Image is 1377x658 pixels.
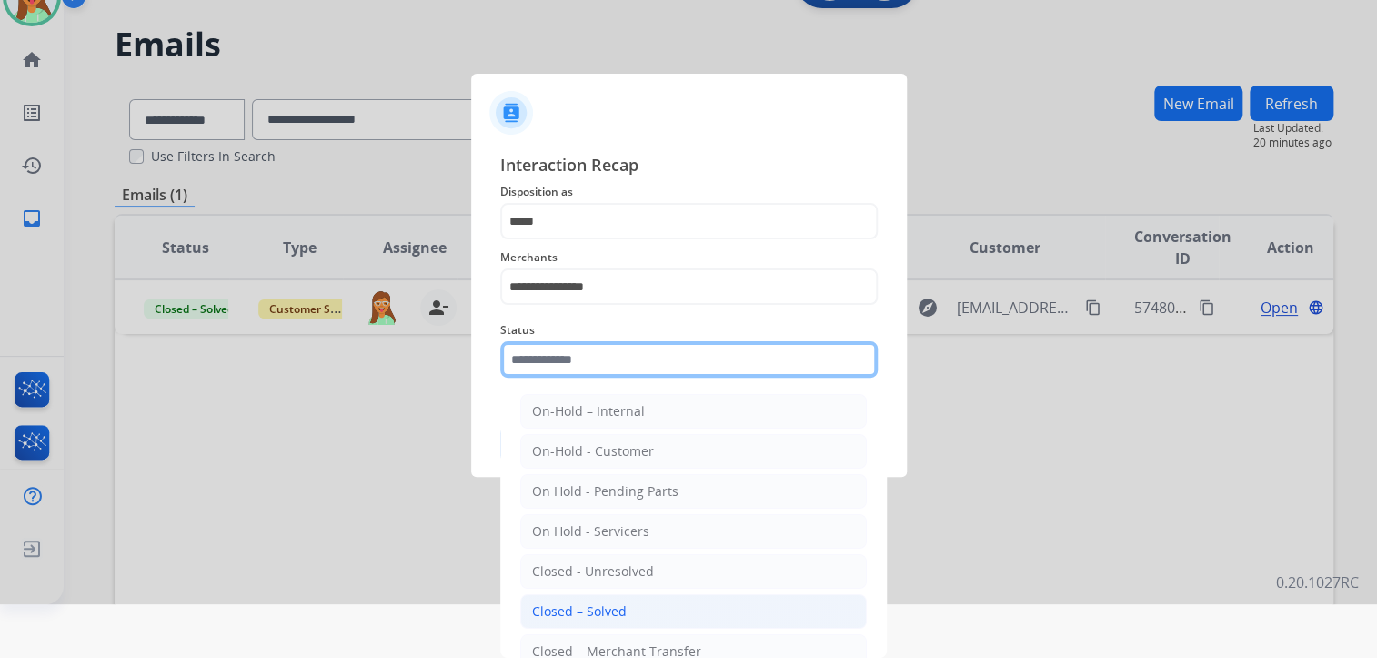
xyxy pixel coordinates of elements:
div: On-Hold - Customer [532,442,654,461]
div: On Hold - Servicers [532,522,649,541]
span: Merchants [500,247,878,268]
div: Closed – Solved [532,602,627,621]
span: Interaction Recap [500,152,878,181]
img: contactIcon [489,91,533,135]
span: Disposition as [500,181,878,203]
div: On-Hold – Internal [532,402,645,420]
p: 0.20.1027RC [1276,572,1359,593]
div: Closed - Unresolved [532,562,654,581]
div: On Hold - Pending Parts [532,482,678,501]
span: Status [500,319,878,341]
